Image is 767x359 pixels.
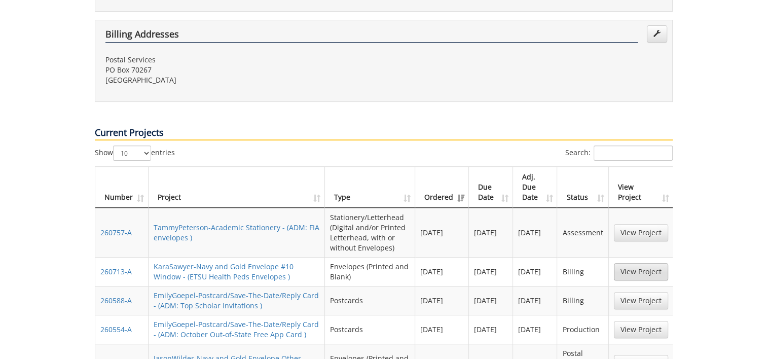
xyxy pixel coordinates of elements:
td: [DATE] [469,315,513,344]
th: Adj. Due Date: activate to sort column ascending [513,167,557,208]
a: View Project [614,321,668,338]
td: [DATE] [415,286,469,315]
label: Search: [565,146,673,161]
td: [DATE] [513,286,557,315]
td: [DATE] [469,208,513,257]
td: [DATE] [415,257,469,286]
p: Postal Services [105,55,376,65]
a: 260554-A [100,325,132,334]
td: Stationery/Letterhead (Digital and/or Printed Letterhead, with or without Envelopes) [325,208,415,257]
th: Status: activate to sort column ascending [557,167,608,208]
th: Project: activate to sort column ascending [149,167,325,208]
p: [GEOGRAPHIC_DATA] [105,75,376,85]
td: Billing [557,286,608,315]
td: Postcards [325,286,415,315]
td: Billing [557,257,608,286]
a: View Project [614,263,668,280]
td: [DATE] [469,286,513,315]
th: View Project: activate to sort column ascending [609,167,673,208]
a: 260757-A [100,228,132,237]
td: Envelopes (Printed and Blank) [325,257,415,286]
th: Ordered: activate to sort column ascending [415,167,469,208]
td: [DATE] [513,257,557,286]
a: 260713-A [100,267,132,276]
select: Showentries [113,146,151,161]
td: [DATE] [415,208,469,257]
h4: Billing Addresses [105,29,638,43]
th: Type: activate to sort column ascending [325,167,415,208]
a: EmilyGoepel-Postcard/Save-The-Date/Reply Card - (ADM: October Out-of-State Free App Card ) [154,319,319,339]
label: Show entries [95,146,175,161]
a: View Project [614,292,668,309]
a: KaraSawyer-Navy and Gold Envelope #10 Window - (ETSU Health Peds Envelopes ) [154,262,294,281]
td: Assessment [557,208,608,257]
td: Production [557,315,608,344]
a: TammyPeterson-Academic Stationery - (ADM: FIA envelopes ) [154,223,319,242]
td: [DATE] [513,208,557,257]
td: Postcards [325,315,415,344]
p: Current Projects [95,126,673,140]
p: PO Box 70267 [105,65,376,75]
input: Search: [594,146,673,161]
a: Edit Addresses [647,25,667,43]
a: EmilyGoepel-Postcard/Save-The-Date/Reply Card - (ADM: Top Scholar Invitations ) [154,291,319,310]
a: 260588-A [100,296,132,305]
a: View Project [614,224,668,241]
th: Due Date: activate to sort column ascending [469,167,513,208]
td: [DATE] [513,315,557,344]
th: Number: activate to sort column ascending [95,167,149,208]
td: [DATE] [415,315,469,344]
td: [DATE] [469,257,513,286]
